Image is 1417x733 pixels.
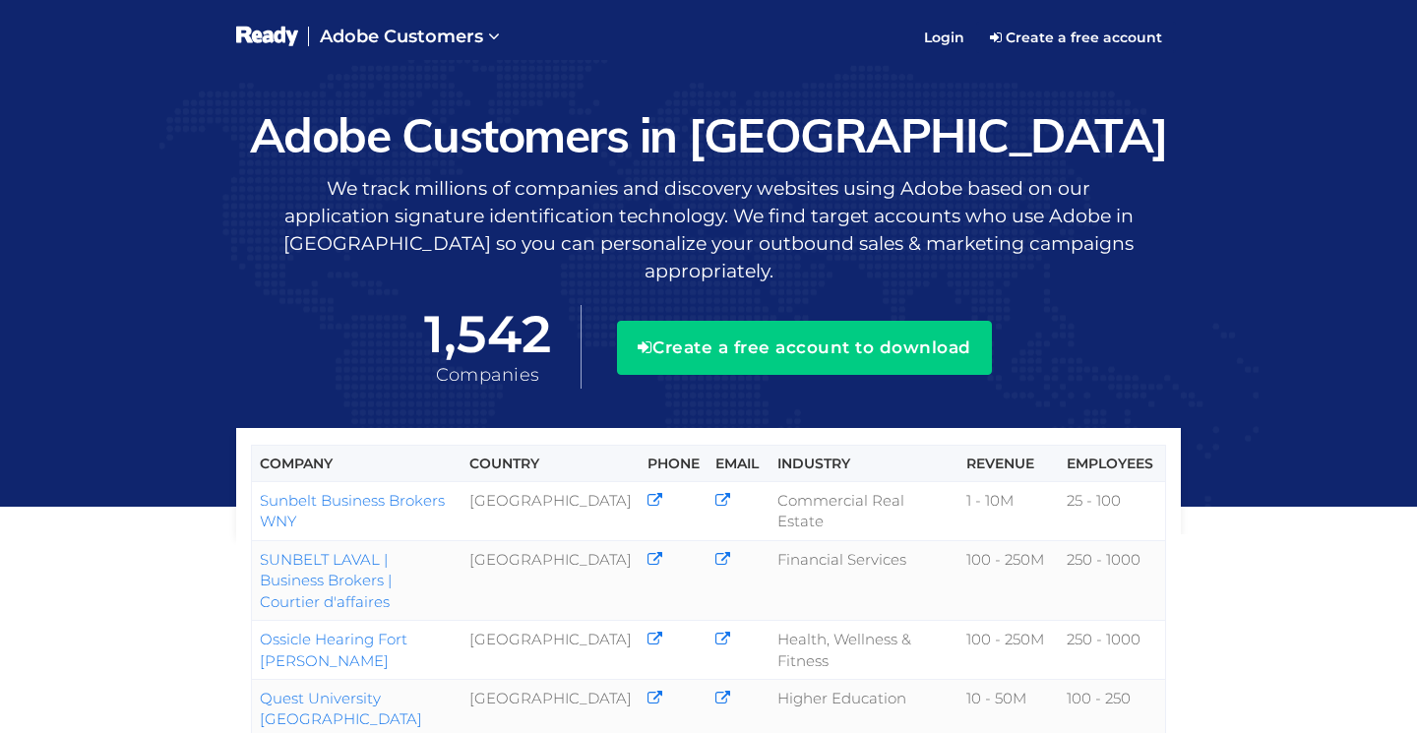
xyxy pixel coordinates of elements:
a: Ossicle Hearing Fort [PERSON_NAME] [260,630,407,669]
td: [GEOGRAPHIC_DATA] [462,482,640,541]
a: Login [912,13,976,62]
span: Adobe Customers [320,26,483,47]
th: Company [252,446,462,482]
span: 1,542 [424,306,552,363]
h1: Adobe Customers in [GEOGRAPHIC_DATA] [236,109,1181,161]
td: [GEOGRAPHIC_DATA] [462,540,640,620]
button: Create a free account to download [617,321,992,374]
td: Commercial Real Estate [770,482,958,541]
th: Phone [640,446,708,482]
span: Login [924,29,964,46]
th: Country [462,446,640,482]
td: 100 - 250M [958,540,1059,620]
td: 1 - 10M [958,482,1059,541]
p: We track millions of companies and discovery websites using Adobe based on our application signat... [236,175,1181,285]
td: 100 - 250M [958,621,1059,680]
a: Adobe Customers [308,10,512,65]
a: Create a free account [976,22,1176,53]
td: 250 - 1000 [1059,540,1166,620]
img: logo [236,25,298,49]
th: Revenue [958,446,1059,482]
td: [GEOGRAPHIC_DATA] [462,621,640,680]
span: Companies [436,364,540,386]
td: 250 - 1000 [1059,621,1166,680]
td: Health, Wellness & Fitness [770,621,958,680]
th: Industry [770,446,958,482]
a: SUNBELT LAVAL | Business Brokers | Courtier d'affaires [260,550,392,611]
td: 25 - 100 [1059,482,1166,541]
th: Employees [1059,446,1166,482]
a: Quest University [GEOGRAPHIC_DATA] [260,689,422,728]
a: Sunbelt Business Brokers WNY [260,491,445,530]
th: Email [708,446,770,482]
td: Financial Services [770,540,958,620]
